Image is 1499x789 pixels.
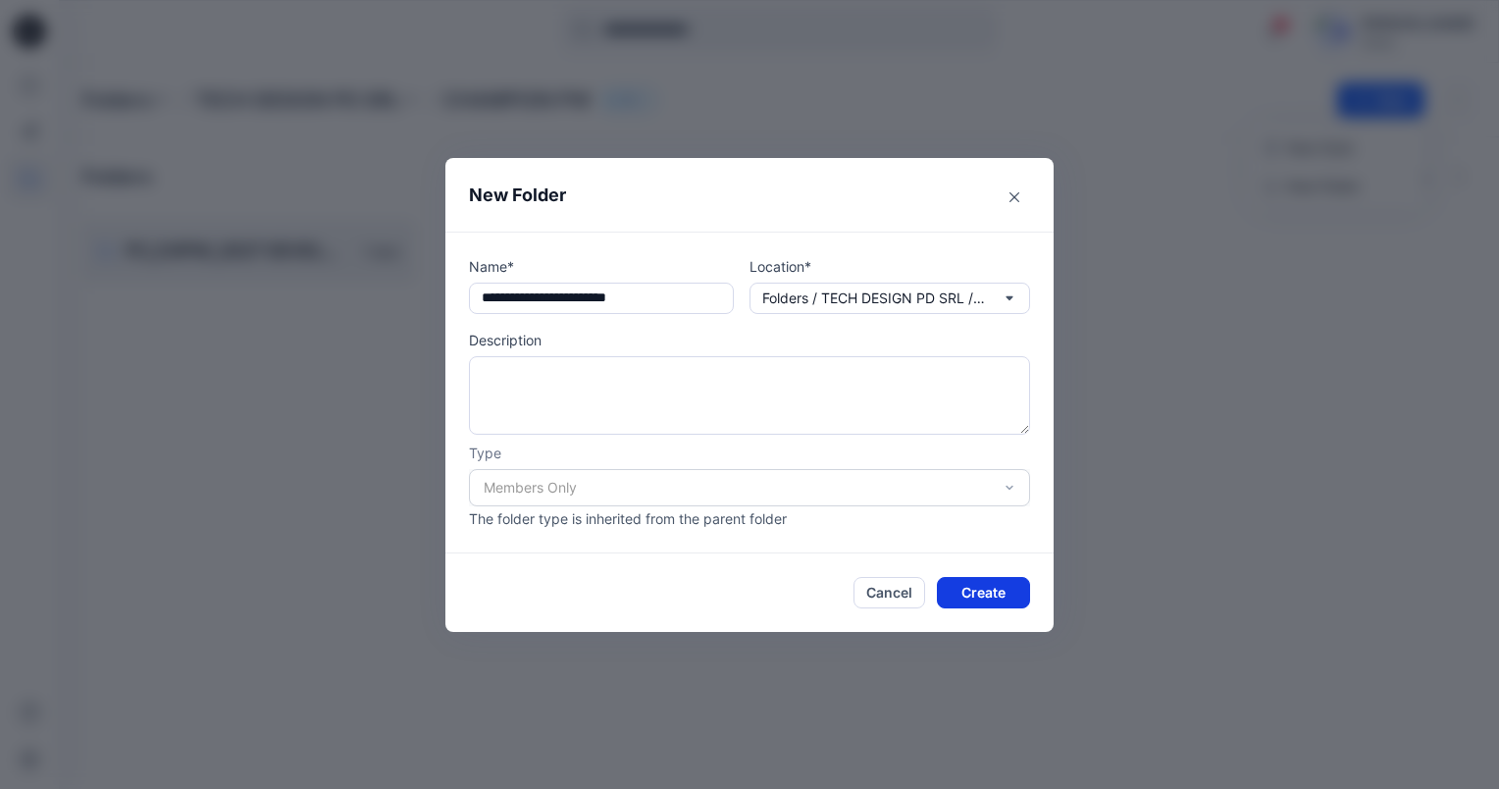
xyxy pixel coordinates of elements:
p: Folders / TECH DESIGN PD SRL / CHAMPION PW [762,288,988,309]
p: Description [469,330,1030,350]
button: Create [937,577,1030,608]
button: Cancel [853,577,925,608]
p: The folder type is inherited from the parent folder [469,508,1030,529]
button: Close [999,182,1030,213]
header: New Folder [445,158,1054,232]
button: Folders / TECH DESIGN PD SRL / CHAMPION PW [749,283,1030,314]
p: Location* [749,256,1030,277]
p: Type [469,443,1030,463]
p: Name* [469,256,734,277]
